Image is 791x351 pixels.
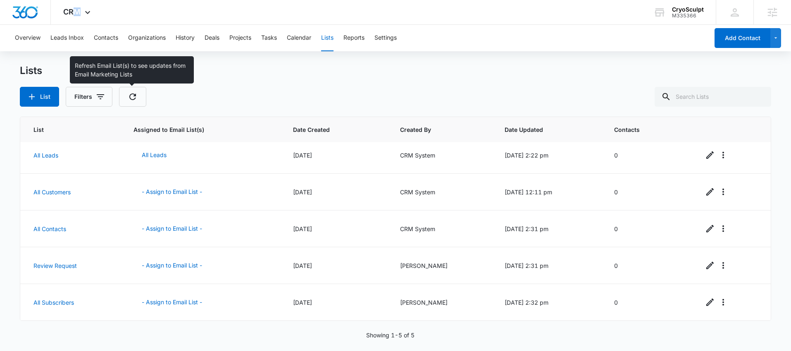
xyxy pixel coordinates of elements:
[293,125,368,134] span: Date Created
[390,174,495,210] td: CRM System
[33,125,102,134] span: List
[33,152,58,159] a: All Leads
[128,25,166,51] button: Organizations
[33,299,74,306] a: All Subscribers
[20,64,42,77] h1: Lists
[505,125,582,134] span: Date Updated
[505,188,594,196] div: [DATE] 12:11 pm
[604,247,693,284] td: 0
[33,262,77,269] a: Review Request
[390,210,495,247] td: CRM System
[717,296,730,309] button: Overflow Menu
[604,137,693,174] td: 0
[672,6,704,13] div: account name
[293,298,380,307] div: [DATE]
[390,284,495,321] td: [PERSON_NAME]
[50,25,84,51] button: Leads Inbox
[33,225,66,232] a: All Contacts
[343,25,365,51] button: Reports
[703,222,717,235] a: Edit
[293,151,380,160] div: [DATE]
[703,148,717,162] a: Edit
[715,28,770,48] button: Add Contact
[374,25,397,51] button: Settings
[321,25,334,51] button: Lists
[176,25,195,51] button: History
[293,224,380,233] div: [DATE]
[717,185,730,198] button: Overflow Menu
[505,298,594,307] div: [DATE] 2:32 pm
[20,87,59,107] button: List
[133,219,210,239] button: - Assign to Email List -
[390,247,495,284] td: [PERSON_NAME]
[703,259,717,272] a: Edit
[205,25,219,51] button: Deals
[604,210,693,247] td: 0
[505,261,594,270] div: [DATE] 2:31 pm
[293,261,380,270] div: [DATE]
[672,13,704,19] div: account id
[66,87,112,107] button: Filters
[133,145,175,165] button: All Leads
[293,188,380,196] div: [DATE]
[366,331,415,339] p: Showing 1-5 of 5
[604,174,693,210] td: 0
[229,25,251,51] button: Projects
[94,25,118,51] button: Contacts
[133,255,210,275] button: - Assign to Email List -
[703,296,717,309] a: Edit
[717,259,730,272] button: Overflow Menu
[63,7,81,16] span: CRM
[505,224,594,233] div: [DATE] 2:31 pm
[33,189,71,196] a: All Customers
[261,25,277,51] button: Tasks
[655,87,771,107] input: Search Lists
[604,284,693,321] td: 0
[133,292,210,312] button: - Assign to Email List -
[287,25,311,51] button: Calendar
[505,151,594,160] div: [DATE] 2:22 pm
[133,125,261,134] span: Assigned to Email List(s)
[717,148,730,162] button: Overflow Menu
[614,125,672,134] span: Contacts
[133,182,210,202] button: - Assign to Email List -
[15,25,41,51] button: Overview
[717,222,730,235] button: Overflow Menu
[70,56,194,84] div: Refresh Email List(s) to see updates from Email Marketing Lists
[703,185,717,198] a: Edit
[390,137,495,174] td: CRM System
[400,125,473,134] span: Created By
